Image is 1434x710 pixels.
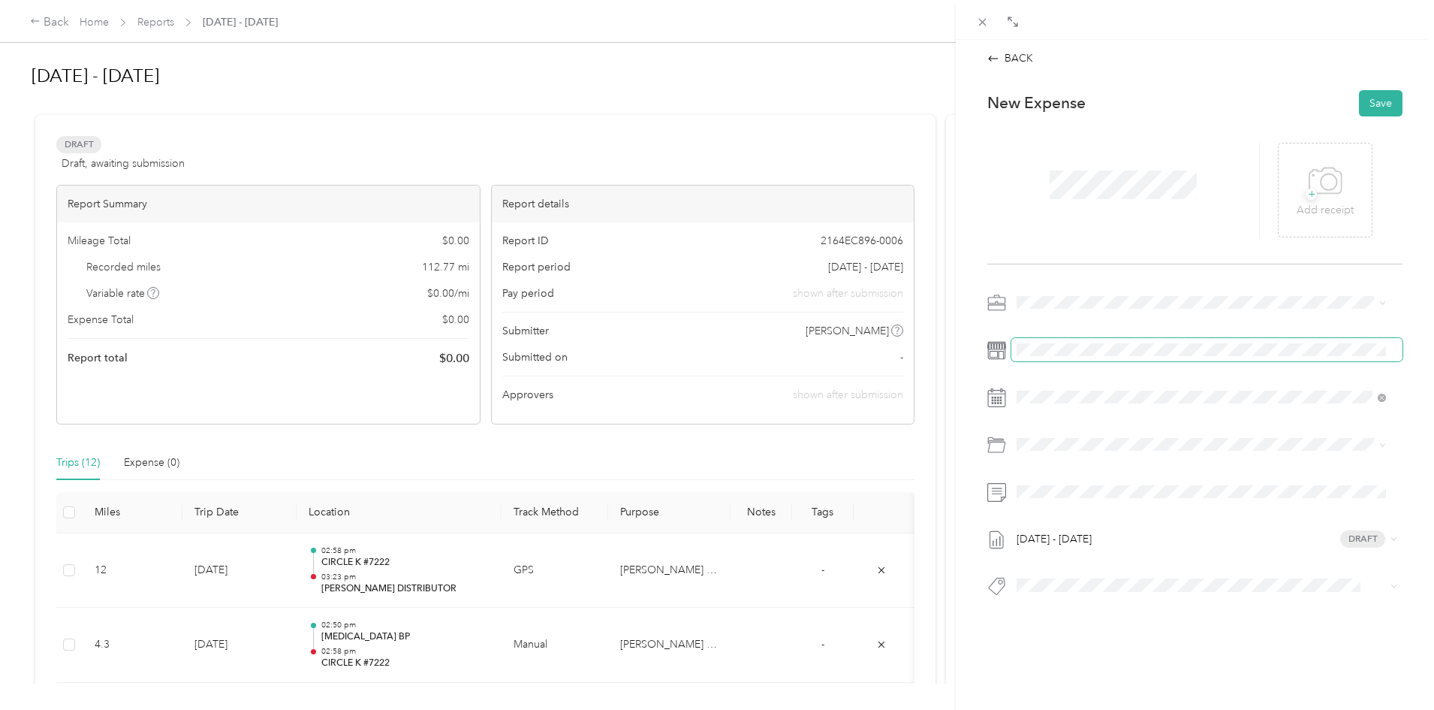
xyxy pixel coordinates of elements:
iframe: Everlance-gr Chat Button Frame [1350,626,1434,710]
button: Save [1359,90,1402,116]
span: + [1306,189,1317,200]
p: Add receipt [1297,202,1354,219]
span: [DATE] - [DATE] [1017,534,1092,545]
p: New Expense [987,92,1086,113]
span: Draft [1340,530,1385,548]
div: BACK [987,50,1033,66]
